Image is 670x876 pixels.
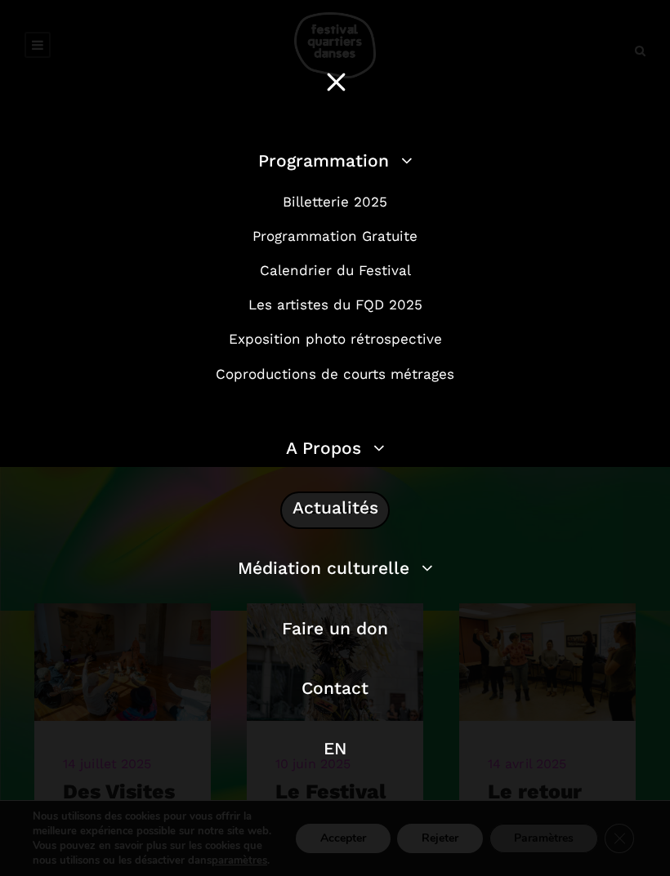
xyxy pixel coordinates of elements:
a: Les artistes du FQD 2025 [248,296,422,313]
a: Faire un don [282,618,388,638]
a: Exposition photo rétrospective [229,331,442,347]
a: EN [324,738,346,758]
a: Médiation culturelle [238,558,433,578]
a: A Propos [286,438,385,458]
a: Actualités [293,497,378,518]
a: Programmation Gratuite [252,228,418,244]
a: Contact [301,678,368,698]
a: Billetterie 2025 [283,193,387,210]
a: Calendrier du Festival [260,262,411,278]
a: Coproductions de courts métrages [216,366,454,382]
a: Programmation [258,150,413,171]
